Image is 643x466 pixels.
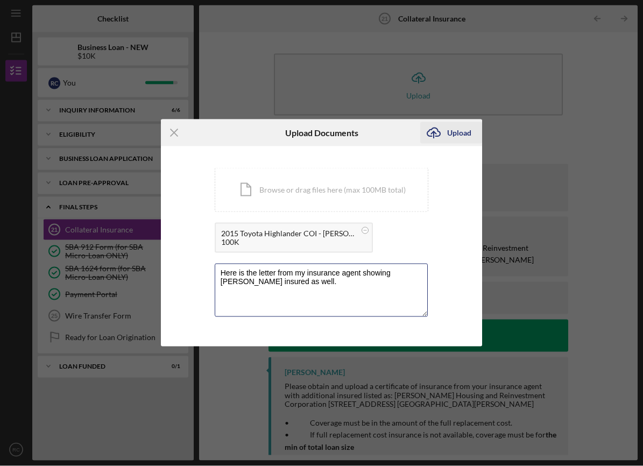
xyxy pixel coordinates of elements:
div: 100K [221,238,356,246]
button: Upload [420,122,482,144]
textarea: Here is the letter from my insurance agent showing [PERSON_NAME] insured as well. [215,264,428,316]
h6: Upload Documents [285,128,358,138]
div: 2015 Toyota Highlander COI - [PERSON_NAME].pdf [221,229,356,238]
div: Upload [447,122,471,144]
